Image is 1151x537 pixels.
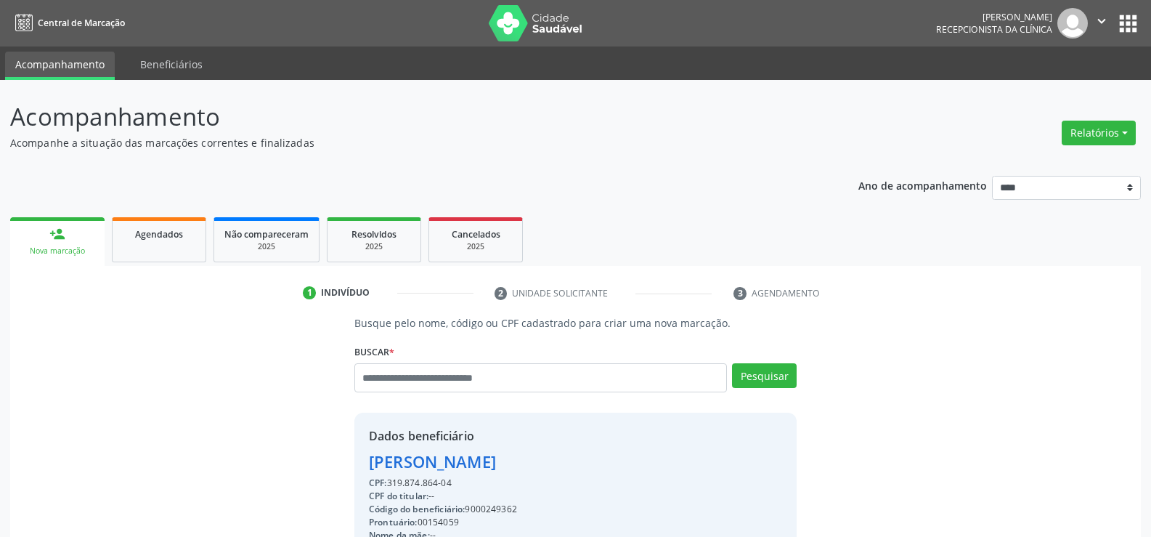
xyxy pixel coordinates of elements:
span: CPF do titular: [369,490,428,502]
div: person_add [49,226,65,242]
div: -- [369,490,552,503]
span: Cancelados [452,228,500,241]
span: Resolvidos [351,228,396,241]
div: 2025 [439,241,512,252]
div: 319.874.864-04 [369,477,552,490]
i:  [1094,13,1110,29]
div: [PERSON_NAME] [369,450,552,474]
p: Busque pelo nome, código ou CPF cadastrado para criar uma nova marcação. [354,315,797,331]
span: Não compareceram [224,228,309,241]
span: Agendados [135,228,183,241]
span: Prontuário: [369,516,418,528]
span: Central de Marcação [38,17,125,29]
a: Central de Marcação [10,11,125,35]
div: 9000249362 [369,503,552,516]
div: 00154059 [369,516,552,529]
div: 1 [303,286,316,299]
button: apps [1115,11,1141,36]
div: 2025 [338,241,410,252]
img: img [1057,8,1088,39]
span: Código do beneficiário: [369,503,465,515]
p: Acompanhamento [10,99,802,135]
div: 2025 [224,241,309,252]
div: Nova marcação [20,246,94,257]
span: CPF: [369,477,387,489]
div: Dados beneficiário [369,427,552,445]
a: Beneficiários [130,52,213,77]
label: Buscar [354,341,394,363]
button: Relatórios [1062,121,1136,145]
a: Acompanhamento [5,52,115,80]
span: Recepcionista da clínica [936,23,1052,36]
div: [PERSON_NAME] [936,11,1052,23]
button: Pesquisar [732,363,797,388]
button:  [1088,8,1115,39]
p: Acompanhe a situação das marcações correntes e finalizadas [10,135,802,150]
p: Ano de acompanhamento [858,176,987,194]
div: Indivíduo [321,286,370,299]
